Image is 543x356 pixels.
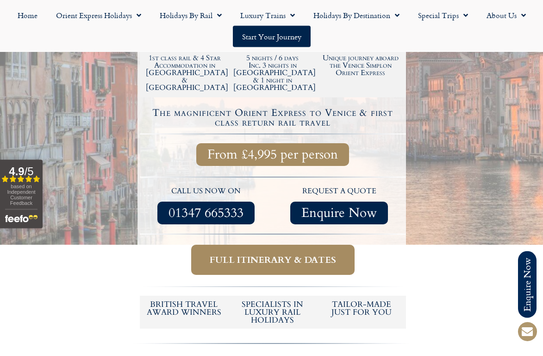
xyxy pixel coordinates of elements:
[233,300,312,324] h6: Specialists in luxury rail holidays
[409,5,477,26] a: Special Trips
[144,300,224,316] h5: British Travel Award winners
[191,245,355,275] a: Full itinerary & dates
[47,5,150,26] a: Orient Express Holidays
[146,54,225,91] h2: 1st class rail & 4 Star Accommodation in [GEOGRAPHIC_DATA] & [GEOGRAPHIC_DATA]
[233,26,311,47] a: Start your Journey
[304,5,409,26] a: Holidays by Destination
[321,54,400,76] h2: Unique journey aboard the Venice Simplon Orient Express
[150,5,231,26] a: Holidays by Rail
[207,149,338,160] span: From £4,995 per person
[233,54,312,91] h2: 5 nights / 6 days Inc. 3 nights in [GEOGRAPHIC_DATA] & 1 night in [GEOGRAPHIC_DATA]
[477,5,535,26] a: About Us
[144,185,268,197] p: call us now on
[322,300,401,316] h5: tailor-made just for you
[8,5,47,26] a: Home
[169,207,243,219] span: 01347 665333
[277,185,401,197] p: request a quote
[210,254,336,266] span: Full itinerary & dates
[231,5,304,26] a: Luxury Trains
[290,202,388,224] a: Enquire Now
[196,143,349,166] a: From £4,995 per person
[141,108,405,127] h4: The magnificent Orient Express to Venice & first class return rail travel
[157,202,255,224] a: 01347 665333
[5,5,538,47] nav: Menu
[301,207,377,219] span: Enquire Now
